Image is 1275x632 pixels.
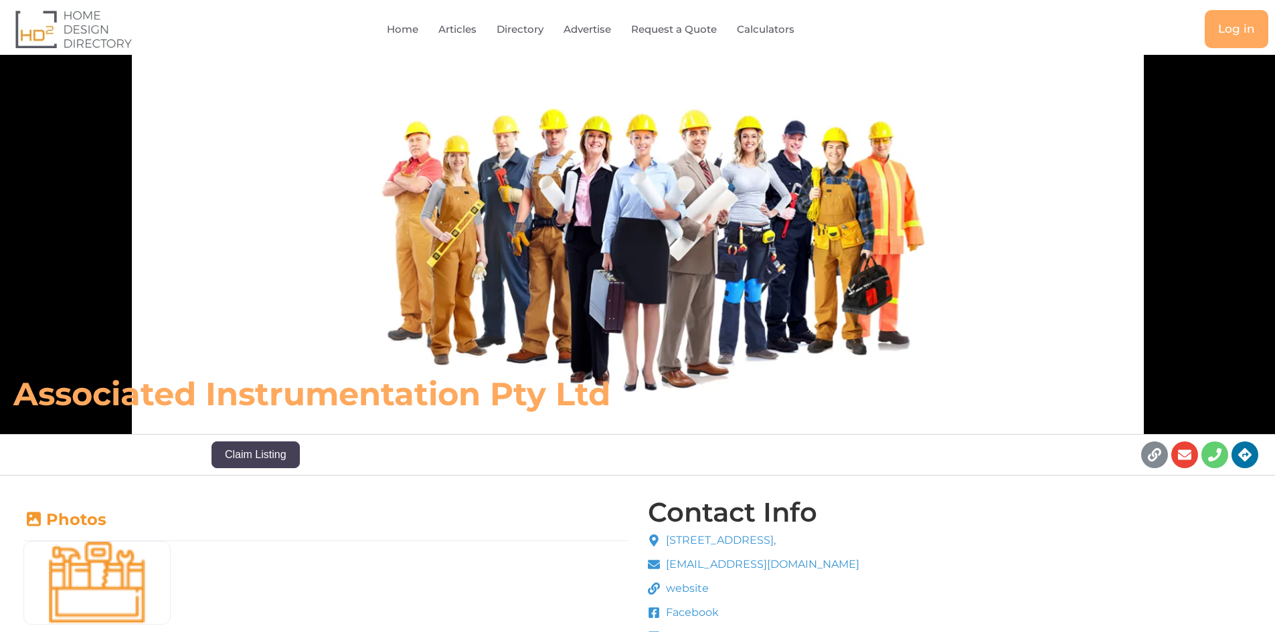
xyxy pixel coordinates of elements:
a: Advertise [564,14,611,45]
h6: Associated Instrumentation Pty Ltd [13,374,886,414]
a: Home [387,14,418,45]
span: [EMAIL_ADDRESS][DOMAIN_NAME] [663,556,859,572]
nav: Menu [259,14,953,45]
a: website [648,581,860,597]
a: Log in [1205,10,1268,48]
h4: Contact Info [648,499,817,526]
a: Calculators [737,14,794,45]
span: Log in [1218,23,1255,35]
img: Builders [24,542,170,623]
a: Articles [438,14,477,45]
span: [STREET_ADDRESS], [663,532,776,548]
span: website [663,581,709,597]
span: Facebook [663,605,719,621]
a: Request a Quote [631,14,717,45]
a: Directory [497,14,543,45]
a: Photos [23,510,106,529]
a: [EMAIL_ADDRESS][DOMAIN_NAME] [648,556,860,572]
button: Claim Listing [211,441,300,468]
